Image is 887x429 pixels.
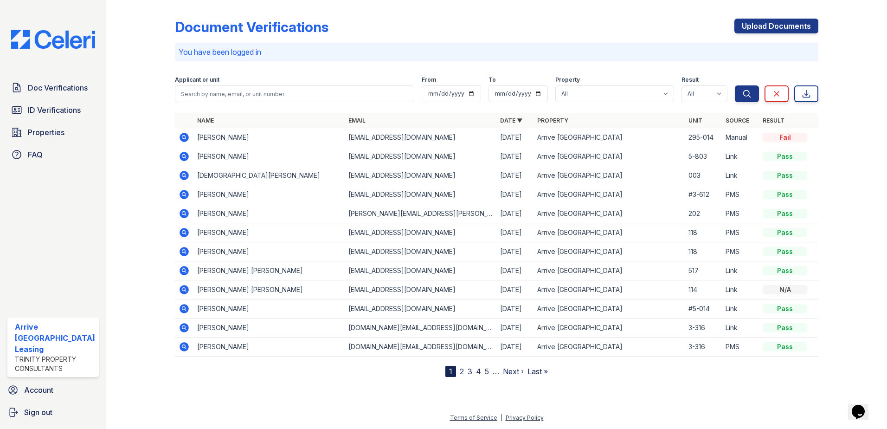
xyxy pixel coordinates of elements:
[722,128,759,147] td: Manual
[345,280,496,299] td: [EMAIL_ADDRESS][DOMAIN_NAME]
[15,355,95,373] div: Trinity Property Consultants
[763,304,807,313] div: Pass
[496,261,533,280] td: [DATE]
[7,145,99,164] a: FAQ
[503,367,524,376] a: Next ›
[722,204,759,223] td: PMS
[28,104,81,116] span: ID Verifications
[496,128,533,147] td: [DATE]
[722,338,759,357] td: PMS
[193,280,345,299] td: [PERSON_NAME] [PERSON_NAME]
[555,76,580,84] label: Property
[685,299,722,318] td: #5-014
[763,190,807,199] div: Pass
[763,228,807,237] div: Pass
[763,285,807,294] div: N/A
[763,342,807,351] div: Pass
[496,318,533,338] td: [DATE]
[533,128,685,147] td: Arrive [GEOGRAPHIC_DATA]
[485,367,489,376] a: 5
[500,117,522,124] a: Date ▼
[496,299,533,318] td: [DATE]
[496,242,533,261] td: [DATE]
[496,204,533,223] td: [DATE]
[193,242,345,261] td: [PERSON_NAME]
[722,318,759,338] td: Link
[722,147,759,166] td: Link
[763,152,807,161] div: Pass
[533,147,685,166] td: Arrive [GEOGRAPHIC_DATA]
[193,299,345,318] td: [PERSON_NAME]
[533,299,685,318] td: Arrive [GEOGRAPHIC_DATA]
[722,242,759,261] td: PMS
[763,323,807,332] div: Pass
[7,101,99,119] a: ID Verifications
[722,223,759,242] td: PMS
[193,204,345,223] td: [PERSON_NAME]
[533,261,685,280] td: Arrive [GEOGRAPHIC_DATA]
[537,117,568,124] a: Property
[345,338,496,357] td: [DOMAIN_NAME][EMAIL_ADDRESS][DOMAIN_NAME]
[345,242,496,261] td: [EMAIL_ADDRESS][DOMAIN_NAME]
[763,209,807,218] div: Pass
[348,117,366,124] a: Email
[175,85,415,102] input: Search by name, email, or unit number
[506,414,544,421] a: Privacy Policy
[533,223,685,242] td: Arrive [GEOGRAPHIC_DATA]
[763,171,807,180] div: Pass
[496,147,533,166] td: [DATE]
[193,185,345,204] td: [PERSON_NAME]
[193,338,345,357] td: [PERSON_NAME]
[345,128,496,147] td: [EMAIL_ADDRESS][DOMAIN_NAME]
[722,185,759,204] td: PMS
[193,318,345,338] td: [PERSON_NAME]
[685,223,722,242] td: 118
[345,185,496,204] td: [EMAIL_ADDRESS][DOMAIN_NAME]
[7,78,99,97] a: Doc Verifications
[15,321,95,355] div: Arrive [GEOGRAPHIC_DATA] Leasing
[685,204,722,223] td: 202
[4,30,103,49] img: CE_Logo_Blue-a8612792a0a2168367f1c8372b55b34899dd931a85d93a1a3d3e32e68fde9ad4.png
[193,147,345,166] td: [PERSON_NAME]
[763,247,807,256] div: Pass
[175,19,328,35] div: Document Verifications
[4,403,103,422] a: Sign out
[345,166,496,185] td: [EMAIL_ADDRESS][DOMAIN_NAME]
[179,46,815,58] p: You have been logged in
[533,280,685,299] td: Arrive [GEOGRAPHIC_DATA]
[533,338,685,357] td: Arrive [GEOGRAPHIC_DATA]
[24,384,53,396] span: Account
[197,117,214,124] a: Name
[450,414,497,421] a: Terms of Service
[476,367,481,376] a: 4
[496,280,533,299] td: [DATE]
[685,261,722,280] td: 517
[4,381,103,399] a: Account
[493,366,499,377] span: …
[345,261,496,280] td: [EMAIL_ADDRESS][DOMAIN_NAME]
[345,318,496,338] td: [DOMAIN_NAME][EMAIL_ADDRESS][DOMAIN_NAME]
[685,338,722,357] td: 3-316
[848,392,878,420] iframe: chat widget
[763,117,784,124] a: Result
[763,266,807,275] div: Pass
[496,166,533,185] td: [DATE]
[193,223,345,242] td: [PERSON_NAME]
[496,185,533,204] td: [DATE]
[726,117,749,124] a: Source
[685,128,722,147] td: 295-014
[7,123,99,142] a: Properties
[24,407,52,418] span: Sign out
[422,76,436,84] label: From
[685,185,722,204] td: #3-612
[722,261,759,280] td: Link
[193,166,345,185] td: [DEMOGRAPHIC_DATA][PERSON_NAME]
[345,299,496,318] td: [EMAIL_ADDRESS][DOMAIN_NAME]
[488,76,496,84] label: To
[722,280,759,299] td: Link
[685,318,722,338] td: 3-316
[527,367,548,376] a: Last »
[28,82,88,93] span: Doc Verifications
[28,149,43,160] span: FAQ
